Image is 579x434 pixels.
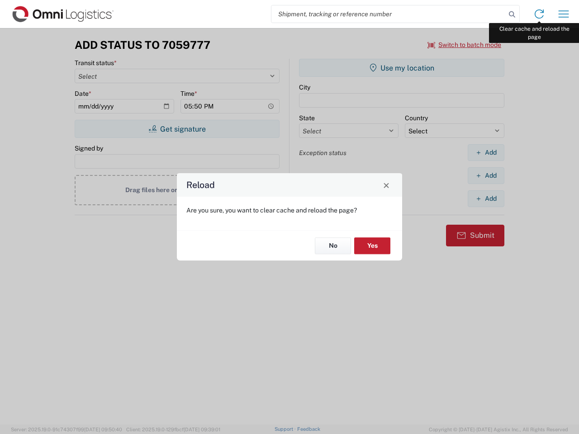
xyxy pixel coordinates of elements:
h4: Reload [186,179,215,192]
input: Shipment, tracking or reference number [271,5,506,23]
p: Are you sure, you want to clear cache and reload the page? [186,206,393,214]
button: Yes [354,237,390,254]
button: Close [380,179,393,191]
button: No [315,237,351,254]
